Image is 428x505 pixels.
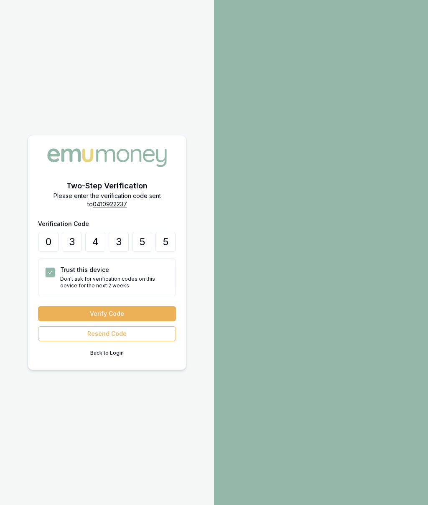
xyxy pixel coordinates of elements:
label: Verification Code [38,220,89,227]
p: Please enter the verification code sent to [38,192,176,208]
p: Don't ask for verification codes on this device for the next 2 weeks [60,276,169,289]
button: Verify Code [38,306,176,321]
img: Emu Money [44,145,170,170]
chrome_annotation: 0410922237 [93,200,127,208]
h2: Two-Step Verification [38,180,176,192]
button: Resend Code [38,326,176,341]
button: Back to Login [38,346,176,360]
label: Trust this device [60,266,109,273]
